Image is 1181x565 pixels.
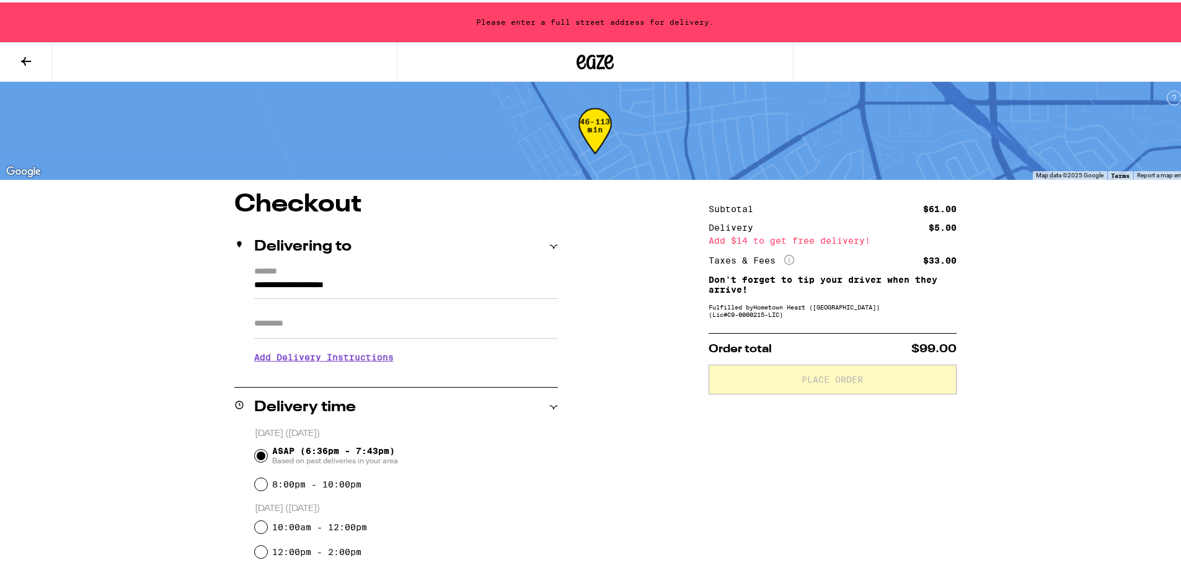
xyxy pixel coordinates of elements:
[709,252,794,264] div: Taxes & Fees
[3,161,44,177] img: Google
[709,234,957,242] div: Add $14 to get free delivery!
[272,545,361,554] label: 12:00pm - 2:00pm
[709,341,772,352] span: Order total
[234,190,558,215] h1: Checkout
[709,301,957,316] div: Fulfilled by Hometown Heart ([GEOGRAPHIC_DATA]) (Lic# C9-0000215-LIC )
[254,369,558,379] p: We'll contact you at [PHONE_NUMBER] when we arrive
[7,9,89,19] span: Hi. Need any help?
[272,477,361,487] label: 8:00pm - 10:00pm
[709,272,957,292] p: Don't forget to tip your driver when they arrive!
[272,520,367,530] label: 10:00am - 12:00pm
[3,161,44,177] a: Open this area in Google Maps (opens a new window)
[578,115,612,161] div: 46-113 min
[929,221,957,229] div: $5.00
[272,443,398,463] span: ASAP (6:36pm - 7:43pm)
[254,340,558,369] h3: Add Delivery Instructions
[254,237,352,252] h2: Delivering to
[923,202,957,211] div: $61.00
[709,202,762,211] div: Subtotal
[272,453,398,463] span: Based on past deliveries in your area
[1111,169,1130,177] a: Terms
[1036,169,1104,176] span: Map data ©2025 Google
[709,362,957,392] button: Place Order
[911,341,957,352] span: $99.00
[709,221,762,229] div: Delivery
[254,398,356,412] h2: Delivery time
[255,425,558,437] p: [DATE] ([DATE])
[802,373,863,381] span: Place Order
[255,500,558,512] p: [DATE] ([DATE])
[923,254,957,262] div: $33.00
